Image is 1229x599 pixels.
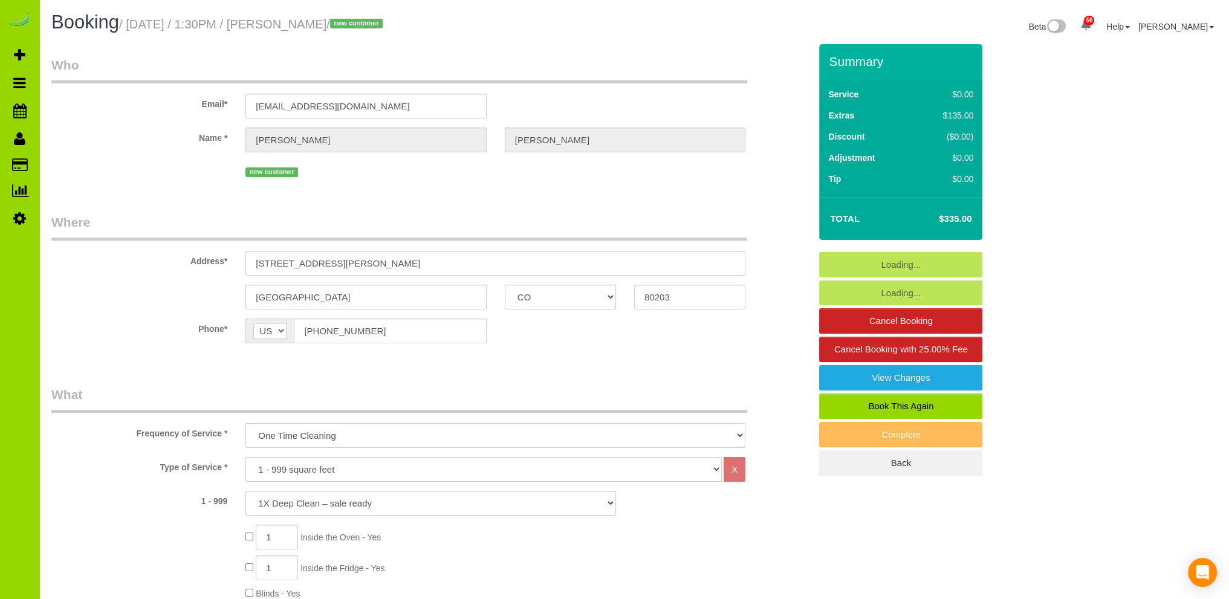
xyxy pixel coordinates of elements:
input: Email* [245,94,486,118]
input: Last Name* [505,128,745,152]
label: Address* [42,251,236,267]
span: 56 [1084,16,1094,25]
input: First Name* [245,128,486,152]
input: Phone* [294,319,486,343]
input: City* [245,285,486,309]
label: Email* [42,94,236,110]
a: Beta [1029,22,1066,31]
span: Booking [51,11,119,33]
label: Adjustment [828,152,875,164]
label: Phone* [42,319,236,335]
a: Cancel Booking with 25.00% Fee [819,337,982,362]
div: Open Intercom Messenger [1188,558,1217,587]
label: Name * [42,128,236,144]
div: $0.00 [918,173,974,185]
label: Extras [828,109,854,121]
legend: What [51,386,747,413]
span: Inside the Oven - Yes [300,533,381,542]
div: $0.00 [918,88,974,100]
a: Back [819,450,982,476]
label: Frequency of Service * [42,423,236,439]
div: ($0.00) [918,131,974,143]
span: Blinds - Yes [256,589,300,598]
label: 1 - 999 [42,491,236,507]
a: 56 [1074,12,1098,39]
span: Cancel Booking with 25.00% Fee [834,344,968,354]
img: Automaid Logo [7,12,31,29]
label: Tip [828,173,841,185]
a: Help [1106,22,1130,31]
small: / [DATE] / 1:30PM / [PERSON_NAME] [119,18,386,31]
span: Inside the Fridge - Yes [300,563,384,573]
h3: Summary [829,54,976,68]
input: Zip Code* [634,285,745,309]
label: Discount [828,131,864,143]
legend: Where [51,213,747,241]
strong: Total [830,213,860,224]
span: new customer [330,19,383,28]
span: / [326,18,386,31]
h4: $335.00 [903,214,971,224]
a: Book This Again [819,393,982,419]
label: Type of Service * [42,457,236,473]
a: Cancel Booking [819,308,982,334]
div: $0.00 [918,152,974,164]
span: new customer [245,167,298,177]
a: [PERSON_NAME] [1138,22,1214,31]
img: New interface [1046,19,1066,35]
legend: Who [51,56,747,83]
label: Service [828,88,858,100]
a: View Changes [819,365,982,390]
div: $135.00 [918,109,974,121]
